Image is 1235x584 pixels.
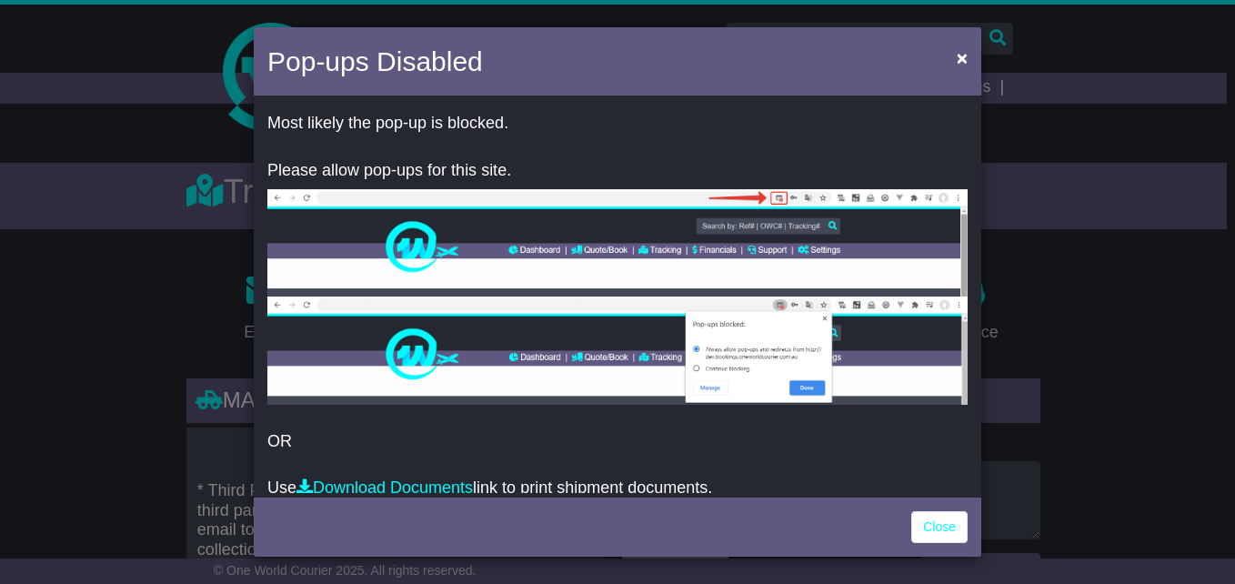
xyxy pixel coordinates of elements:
a: Close [911,511,968,543]
p: Most likely the pop-up is blocked. [267,114,968,134]
p: Please allow pop-ups for this site. [267,161,968,181]
h4: Pop-ups Disabled [267,41,483,82]
span: × [957,47,968,68]
div: OR [254,100,981,493]
p: Use link to print shipment documents. [267,478,968,498]
img: allow-popup-2.png [267,297,968,405]
img: allow-popup-1.png [267,189,968,297]
a: Download Documents [296,478,473,497]
button: Close [948,39,977,76]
